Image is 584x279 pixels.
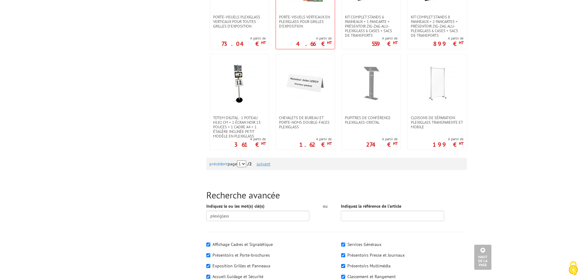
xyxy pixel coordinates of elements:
a: Kit complet stands 6 panneaux + 1 pancarte + présentoir zig-zag alu-plexiglass 6 cases + sacs de ... [342,15,401,38]
a: Cloisons de séparation Plexiglass transparente et mobile [408,115,467,129]
span: A partir de [366,137,398,141]
a: Porte-visuels plexiglass verticaux pour toutes grilles d'exposition [210,15,269,28]
label: Exposition Grilles et Panneaux [212,263,270,269]
h2: Recherche avancée [206,190,467,200]
p: 559 € [372,42,398,46]
a: Haut de la page [474,245,491,270]
input: Affichage Cadres et Signalétique [206,243,210,247]
input: Services Généraux [341,243,345,247]
img: Pupitres de conférence plexiglass-cristal [351,63,391,103]
a: précédent [209,161,228,167]
span: 2 [249,161,252,167]
strong: / [247,161,255,167]
input: Présentoirs et Porte-brochures [206,253,210,257]
p: 274 € [366,143,398,146]
button: Cookies (fenêtre modale) [563,258,584,279]
label: Affichage Cadres et Signalétique [212,242,273,247]
label: Indiquez la référence de l'article [341,203,401,209]
p: 199 € [433,143,464,146]
p: 361 € [234,143,266,146]
label: Indiquez le ou les mot(s) clé(s) [206,203,265,209]
p: 1.62 € [299,143,332,146]
span: A partir de [433,36,464,41]
div: ou [319,203,332,209]
p: 73.04 € [221,42,266,46]
input: Accueil Guidage et Sécurité [206,275,210,279]
span: Totem digital : 1 poteau H182 cm + 1 écran noir 13 pouces + 1 cadre a4 + 1 étagère inclinée petit... [213,115,266,138]
input: Présentoirs Multimédia [341,264,345,268]
sup: HT [261,40,266,45]
span: A partir de [433,137,464,141]
label: Présentoirs Presse et Journaux [347,252,405,258]
a: Kit complet stands 8 panneaux + 2 pancartes + présentoir zig-zag alu-plexiglass 6 cases + sacs de... [408,15,467,38]
img: Cookies (fenêtre modale) [566,261,581,276]
sup: HT [459,40,464,45]
label: Présentoirs Multimédia [347,263,391,269]
span: A partir de [234,137,266,141]
sup: HT [327,40,332,45]
sup: HT [261,141,266,146]
input: Classement et Rangement [341,275,345,279]
span: Porte-visuels verticaux en plexiglass pour grilles d'exposition [279,15,332,28]
a: Totem digital : 1 poteau H182 cm + 1 écran noir 13 pouces + 1 cadre a4 + 1 étagère inclinée petit... [210,115,269,138]
span: Kit complet stands 8 panneaux + 2 pancartes + présentoir zig-zag alu-plexiglass 6 cases + sacs de... [411,15,464,38]
a: Chevalets de bureau et porte-noms double-faces plexiglass [276,115,335,129]
span: A partir de [296,36,332,41]
a: Pupitres de conférence plexiglass-cristal [342,115,401,125]
label: Services Généraux [347,242,381,247]
span: Chevalets de bureau et porte-noms double-faces plexiglass [279,115,332,129]
img: Cloisons de séparation Plexiglass transparente et mobile [417,63,457,103]
p: 4.66 € [296,42,332,46]
sup: HT [393,40,398,45]
sup: HT [393,141,398,146]
p: 899 € [433,42,464,46]
span: Pupitres de conférence plexiglass-cristal [345,115,398,125]
sup: HT [459,141,464,146]
input: Exposition Grilles et Panneaux [206,264,210,268]
span: A partir de [372,36,398,41]
a: Porte-visuels verticaux en plexiglass pour grilles d'exposition [276,15,335,28]
div: page [209,158,464,170]
sup: HT [327,141,332,146]
input: Présentoirs Presse et Journaux [341,253,345,257]
img: Totem digital : 1 poteau H182 cm + 1 écran noir 13 pouces + 1 cadre a4 + 1 étagère inclinée petit... [219,63,259,103]
span: Cloisons de séparation Plexiglass transparente et mobile [411,115,464,129]
span: Porte-visuels plexiglass verticaux pour toutes grilles d'exposition [213,15,266,28]
span: Kit complet stands 6 panneaux + 1 pancarte + présentoir zig-zag alu-plexiglass 6 cases + sacs de ... [345,15,398,38]
span: A partir de [299,137,332,141]
img: Chevalets de bureau et porte-noms double-faces plexiglass [285,63,325,103]
a: suivant [257,161,270,167]
label: Présentoirs et Porte-brochures [212,252,270,258]
span: A partir de [221,36,266,41]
